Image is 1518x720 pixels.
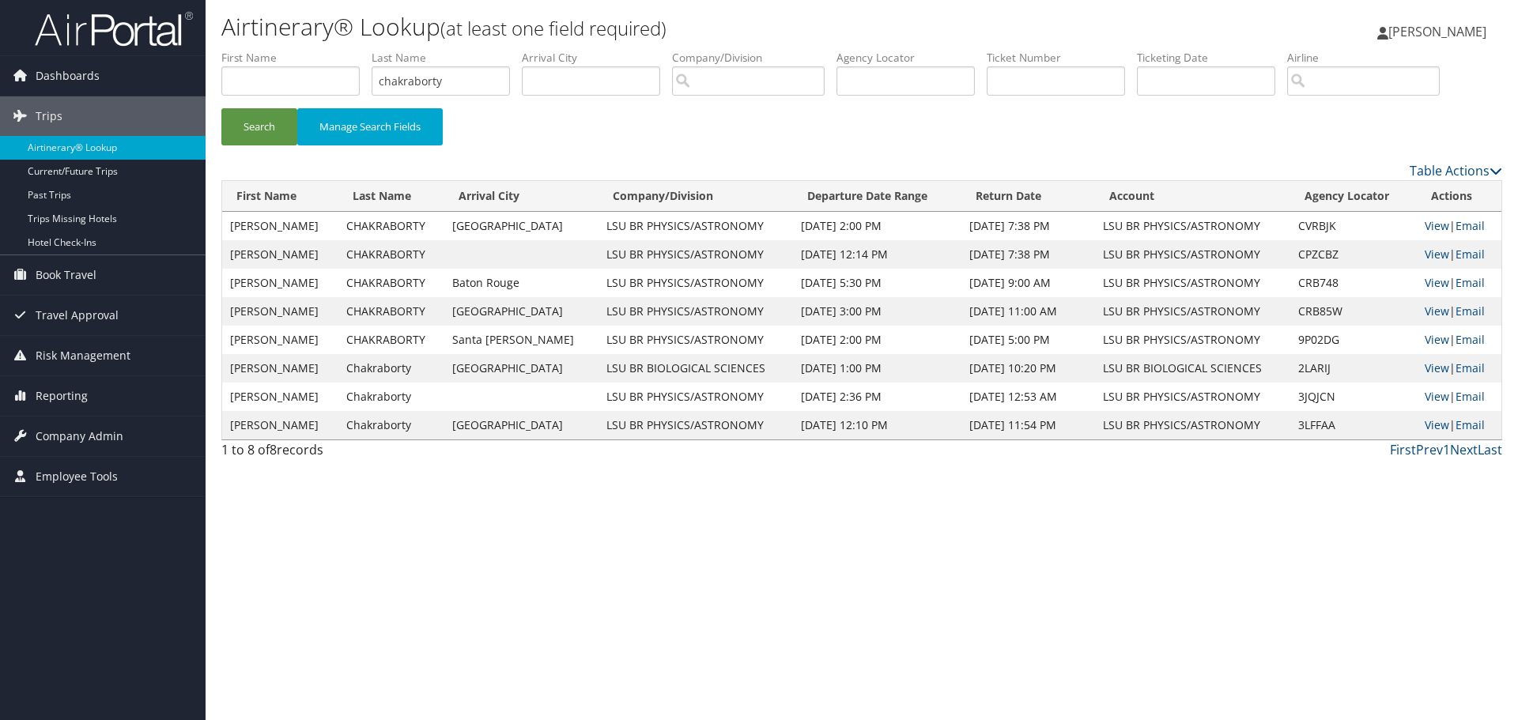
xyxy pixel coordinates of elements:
[961,383,1096,411] td: [DATE] 12:53 AM
[1417,383,1501,411] td: |
[270,441,277,458] span: 8
[1417,354,1501,383] td: |
[1390,441,1416,458] a: First
[221,50,372,66] label: First Name
[1450,441,1478,458] a: Next
[338,269,444,297] td: CHAKRABORTY
[599,326,794,354] td: LSU BR PHYSICS/ASTRONOMY
[987,50,1137,66] label: Ticket Number
[1456,360,1485,375] a: Email
[1290,297,1417,326] td: CRB85W
[1095,383,1290,411] td: LSU BR PHYSICS/ASTRONOMY
[1478,441,1502,458] a: Last
[36,457,118,496] span: Employee Tools
[222,354,338,383] td: [PERSON_NAME]
[1425,332,1449,347] a: View
[338,297,444,326] td: CHAKRABORTY
[961,212,1096,240] td: [DATE] 7:38 PM
[1377,8,1502,55] a: [PERSON_NAME]
[1425,303,1449,319] a: View
[961,240,1096,269] td: [DATE] 7:38 PM
[444,411,598,439] td: [GEOGRAPHIC_DATA]
[1095,354,1290,383] td: LSU BR BIOLOGICAL SCIENCES
[1456,332,1485,347] a: Email
[222,383,338,411] td: [PERSON_NAME]
[1410,162,1502,179] a: Table Actions
[1456,303,1485,319] a: Email
[599,383,794,411] td: LSU BR PHYSICS/ASTRONOMY
[793,181,961,212] th: Departure Date Range: activate to sort column ascending
[793,269,961,297] td: [DATE] 5:30 PM
[1095,326,1290,354] td: LSU BR PHYSICS/ASTRONOMY
[1425,417,1449,432] a: View
[1417,411,1501,439] td: |
[36,376,88,416] span: Reporting
[36,296,119,335] span: Travel Approval
[1137,50,1287,66] label: Ticketing Date
[222,411,338,439] td: [PERSON_NAME]
[444,326,598,354] td: Santa [PERSON_NAME]
[1425,247,1449,262] a: View
[1290,383,1417,411] td: 3JQJCN
[793,383,961,411] td: [DATE] 2:36 PM
[961,326,1096,354] td: [DATE] 5:00 PM
[338,212,444,240] td: CHAKRABORTY
[36,96,62,136] span: Trips
[1095,181,1290,212] th: Account: activate to sort column ascending
[1095,269,1290,297] td: LSU BR PHYSICS/ASTRONOMY
[672,50,836,66] label: Company/Division
[1443,441,1450,458] a: 1
[599,411,794,439] td: LSU BR PHYSICS/ASTRONOMY
[1290,411,1417,439] td: 3LFFAA
[1290,240,1417,269] td: CPZCBZ
[338,354,444,383] td: Chakraborty
[338,326,444,354] td: CHAKRABORTY
[1388,23,1486,40] span: [PERSON_NAME]
[1456,247,1485,262] a: Email
[793,240,961,269] td: [DATE] 12:14 PM
[1095,297,1290,326] td: LSU BR PHYSICS/ASTRONOMY
[444,212,598,240] td: [GEOGRAPHIC_DATA]
[793,354,961,383] td: [DATE] 1:00 PM
[1290,269,1417,297] td: CRB748
[961,297,1096,326] td: [DATE] 11:00 AM
[1290,354,1417,383] td: 2LARIJ
[372,50,522,66] label: Last Name
[35,10,193,47] img: airportal-logo.png
[36,336,130,375] span: Risk Management
[222,297,338,326] td: [PERSON_NAME]
[599,354,794,383] td: LSU BR BIOLOGICAL SCIENCES
[793,411,961,439] td: [DATE] 12:10 PM
[599,240,794,269] td: LSU BR PHYSICS/ASTRONOMY
[599,269,794,297] td: LSU BR PHYSICS/ASTRONOMY
[961,354,1096,383] td: [DATE] 10:20 PM
[961,181,1096,212] th: Return Date: activate to sort column ascending
[440,15,666,41] small: (at least one field required)
[1456,218,1485,233] a: Email
[1425,275,1449,290] a: View
[222,240,338,269] td: [PERSON_NAME]
[1290,212,1417,240] td: CVRBJK
[599,297,794,326] td: LSU BR PHYSICS/ASTRONOMY
[1095,212,1290,240] td: LSU BR PHYSICS/ASTRONOMY
[338,411,444,439] td: Chakraborty
[444,269,598,297] td: Baton Rouge
[1425,360,1449,375] a: View
[222,181,338,212] th: First Name: activate to sort column ascending
[1417,297,1501,326] td: |
[599,181,794,212] th: Company/Division
[338,181,444,212] th: Last Name: activate to sort column ascending
[1417,240,1501,269] td: |
[222,326,338,354] td: [PERSON_NAME]
[1425,389,1449,404] a: View
[221,440,524,467] div: 1 to 8 of records
[1287,50,1452,66] label: Airline
[444,354,598,383] td: [GEOGRAPHIC_DATA]
[1417,269,1501,297] td: |
[793,212,961,240] td: [DATE] 2:00 PM
[793,326,961,354] td: [DATE] 2:00 PM
[222,269,338,297] td: [PERSON_NAME]
[1456,275,1485,290] a: Email
[522,50,672,66] label: Arrival City
[222,212,338,240] td: [PERSON_NAME]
